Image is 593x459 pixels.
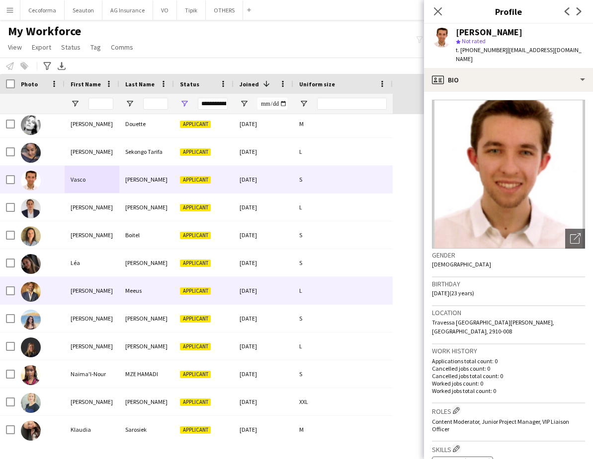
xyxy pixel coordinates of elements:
span: S [299,176,302,183]
h3: Skills [432,444,585,454]
div: [DATE] [234,416,293,443]
div: Bio [424,68,593,92]
div: [DATE] [234,305,293,332]
div: [DATE] [234,166,293,193]
button: OTHERS [206,0,243,20]
a: Comms [107,41,137,54]
app-action-btn: Export XLSX [56,60,68,72]
div: [PERSON_NAME] [65,332,119,360]
button: Seauton [65,0,102,20]
input: First Name Filter Input [88,98,113,110]
span: S [299,259,302,266]
span: Content Moderator, Junior Project Manager, VIP Liaison Officer [432,418,569,433]
div: Vasco [65,166,119,193]
span: Applicant [180,204,211,211]
div: [PERSON_NAME] [65,110,119,137]
p: Applications total count: 0 [432,357,585,365]
div: [DATE] [234,110,293,137]
h3: Birthday [432,279,585,288]
div: [DATE] [234,221,293,249]
a: Tag [86,41,105,54]
span: L [299,342,302,350]
div: Open photos pop-in [565,229,585,249]
button: Open Filter Menu [125,99,134,108]
div: Naïma'l-Nour [65,360,119,388]
img: Clara Boitel [21,226,41,246]
div: Sarosiek [119,416,174,443]
div: [DATE] [234,249,293,276]
img: Marie de Breyne [21,337,41,357]
button: Open Filter Menu [71,99,80,108]
span: Uniform size [299,80,335,88]
img: Salomé Sperling [21,310,41,329]
div: [DATE] [234,360,293,388]
div: Douette [119,110,174,137]
button: Open Filter Menu [180,99,189,108]
input: Joined Filter Input [257,98,287,110]
span: L [299,287,302,294]
div: [DATE] [234,138,293,165]
img: Klaudia Sarosiek [21,421,41,441]
a: View [4,41,26,54]
button: Tipik [177,0,206,20]
div: Klaudia [65,416,119,443]
span: Applicant [180,343,211,350]
span: Applicant [180,232,211,239]
span: Status [180,80,199,88]
span: Applicant [180,287,211,295]
span: L [299,148,302,155]
div: [PERSON_NAME] [65,305,119,332]
div: [PERSON_NAME] [119,249,174,276]
a: Export [28,41,55,54]
div: [PERSON_NAME] [456,28,522,37]
img: Léa Lévêque [21,254,41,274]
h3: Profile [424,5,593,18]
span: Applicant [180,176,211,184]
div: [PERSON_NAME] [119,166,174,193]
p: Worked jobs count: 0 [432,380,585,387]
div: Meeus [119,277,174,304]
img: Carlos Lopez [21,198,41,218]
div: [DATE] [234,332,293,360]
div: [PERSON_NAME] [65,221,119,249]
span: [DEMOGRAPHIC_DATA] [432,261,491,268]
div: Sekongo Tarifa [119,138,174,165]
span: Applicant [180,398,211,406]
div: [PERSON_NAME] [65,388,119,415]
h3: Gender [432,251,585,260]
img: Naïma [21,365,41,385]
span: S [299,370,302,378]
div: [PERSON_NAME] [119,388,174,415]
span: M [299,120,304,128]
div: [PERSON_NAME] [119,332,174,360]
img: Nicolas Meeus [21,282,41,302]
span: Applicant [180,426,211,434]
div: [PERSON_NAME] [65,138,119,165]
app-action-btn: Advanced filters [41,60,53,72]
div: Boitel [119,221,174,249]
img: Katrina Baker [21,393,41,413]
button: Open Filter Menu [240,99,249,108]
p: Cancelled jobs count: 0 [432,365,585,372]
div: [PERSON_NAME] [65,277,119,304]
span: Applicant [180,315,211,323]
div: [DATE] [234,388,293,415]
span: Travessa [GEOGRAPHIC_DATA][PERSON_NAME], [GEOGRAPHIC_DATA], 2910-008 [432,319,554,335]
img: Crew avatar or photo [432,100,585,249]
a: Status [57,41,85,54]
h3: Work history [432,346,585,355]
button: Cecoforma [20,0,65,20]
span: [DATE] (23 years) [432,289,474,297]
span: L [299,203,302,211]
span: Applicant [180,148,211,156]
h3: Roles [432,405,585,416]
span: First Name [71,80,101,88]
button: Open Filter Menu [299,99,308,108]
div: [PERSON_NAME] [65,194,119,221]
h3: Location [432,308,585,317]
span: S [299,315,302,322]
img: Paula Sekongo Tarifa [21,143,41,163]
button: VO [153,0,177,20]
span: Comms [111,43,133,52]
div: MZE HAMADI [119,360,174,388]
